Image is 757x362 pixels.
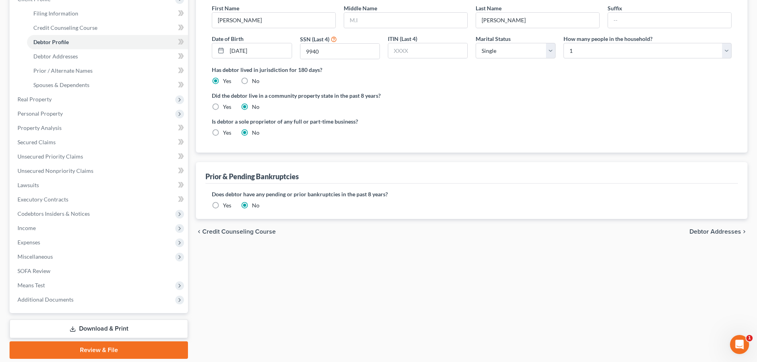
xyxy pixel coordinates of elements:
label: Is debtor a sole proprietor of any full or part-time business? [212,117,468,126]
input: XXXX [300,44,379,59]
a: Debtor Addresses [27,49,188,64]
label: No [252,129,259,137]
a: Unsecured Priority Claims [11,149,188,164]
a: Download & Print [10,319,188,338]
span: Credit Counseling Course [33,24,97,31]
label: ITIN (Last 4) [388,35,417,43]
a: SOFA Review [11,264,188,278]
button: Debtor Addresses chevron_right [689,228,747,235]
button: chevron_left Credit Counseling Course [196,228,276,235]
label: No [252,103,259,111]
a: Credit Counseling Course [27,21,188,35]
span: Property Analysis [17,124,62,131]
iframe: Intercom live chat [730,335,749,354]
input: -- [476,13,599,28]
label: Yes [223,103,231,111]
input: MM/DD/YYYY [227,43,291,58]
a: Lawsuits [11,178,188,192]
label: First Name [212,4,239,12]
span: Filing Information [33,10,78,17]
i: chevron_right [741,228,747,235]
label: Has debtor lived in jurisdiction for 180 days? [212,66,732,74]
span: Unsecured Nonpriority Claims [17,167,93,174]
a: Review & File [10,341,188,359]
label: Does debtor have any pending or prior bankruptcies in the past 8 years? [212,190,732,198]
input: M.I [344,13,467,28]
div: Prior & Pending Bankruptcies [205,172,299,181]
a: Filing Information [27,6,188,21]
span: Codebtors Insiders & Notices [17,210,90,217]
label: Yes [223,129,231,137]
span: 1 [746,335,753,341]
label: SSN (Last 4) [300,35,329,43]
input: -- [608,13,731,28]
label: Yes [223,77,231,85]
label: No [252,201,259,209]
span: Expenses [17,239,40,246]
span: Income [17,225,36,231]
span: Debtor Profile [33,39,69,45]
label: No [252,77,259,85]
input: -- [212,13,335,28]
label: Marital Status [476,35,511,43]
span: Spouses & Dependents [33,81,89,88]
span: Unsecured Priority Claims [17,153,83,160]
a: Executory Contracts [11,192,188,207]
span: Personal Property [17,110,63,117]
a: Prior / Alternate Names [27,64,188,78]
a: Property Analysis [11,121,188,135]
span: Additional Documents [17,296,74,303]
label: Yes [223,201,231,209]
a: Unsecured Nonpriority Claims [11,164,188,178]
label: Did the debtor live in a community property state in the past 8 years? [212,91,732,100]
span: Secured Claims [17,139,56,145]
span: Credit Counseling Course [202,228,276,235]
input: XXXX [388,43,467,58]
label: Last Name [476,4,501,12]
a: Debtor Profile [27,35,188,49]
span: Prior / Alternate Names [33,67,93,74]
i: chevron_left [196,228,202,235]
label: Suffix [608,4,622,12]
span: Lawsuits [17,182,39,188]
label: Date of Birth [212,35,244,43]
span: Real Property [17,96,52,103]
span: Debtor Addresses [33,53,78,60]
span: Debtor Addresses [689,228,741,235]
label: Middle Name [344,4,377,12]
a: Secured Claims [11,135,188,149]
label: How many people in the household? [563,35,652,43]
span: Executory Contracts [17,196,68,203]
a: Spouses & Dependents [27,78,188,92]
span: SOFA Review [17,267,50,274]
span: Miscellaneous [17,253,53,260]
span: Means Test [17,282,45,288]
